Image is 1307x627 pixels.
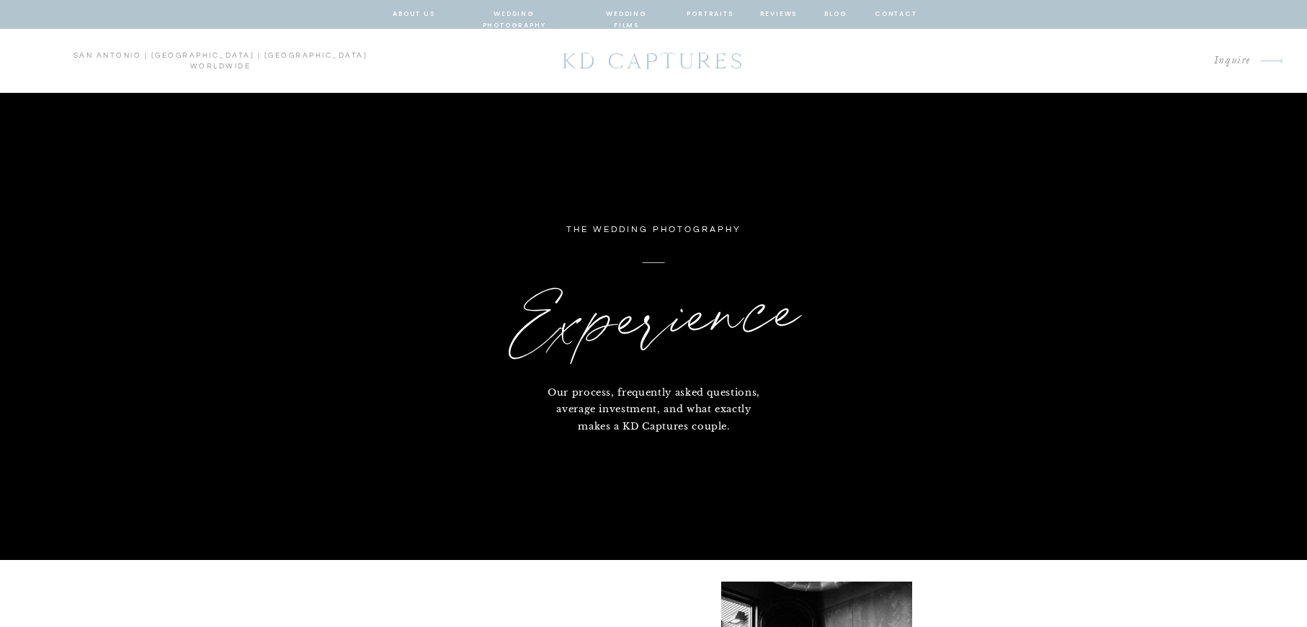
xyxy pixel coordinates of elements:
p: Our process, frequently asked questions, average investment, and what exactly makes a KD Captures... [543,384,765,432]
a: contact [875,8,915,21]
a: portraits [687,8,733,21]
a: wedding films [592,8,661,21]
a: about us [393,8,435,21]
h1: Experience [381,262,927,383]
a: wedding photography [461,8,567,21]
p: san antonio | [GEOGRAPHIC_DATA] | [GEOGRAPHIC_DATA] worldwide [20,50,421,72]
a: Inquire [981,51,1251,71]
a: reviews [759,8,798,21]
a: KD CAPTURES [554,41,753,81]
a: blog [823,8,849,21]
p: the wedding photography [536,222,771,239]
